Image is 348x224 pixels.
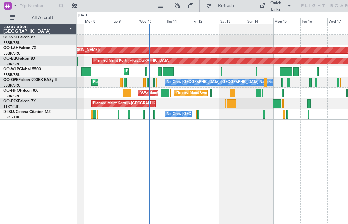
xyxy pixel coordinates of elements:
[94,56,169,66] div: Planned Maint Kortrijk-[GEOGRAPHIC_DATA]
[17,15,68,20] span: All Aircraft
[78,13,89,18] div: [DATE]
[3,62,21,66] a: EBBR/BRU
[3,46,36,50] a: OO-LAHFalcon 7X
[3,99,18,103] span: OO-FSX
[3,57,35,61] a: OO-ELKFalcon 8X
[273,18,300,24] div: Mon 15
[3,104,19,109] a: EBKT/KJK
[3,94,21,98] a: EBBR/BRU
[3,36,36,39] a: OO-VSFFalcon 8X
[3,51,21,56] a: EBBR/BRU
[219,18,246,24] div: Sat 13
[203,1,242,11] button: Refresh
[192,18,219,24] div: Fri 12
[3,67,19,71] span: OO-WLP
[93,99,168,108] div: Planned Maint Kortrijk-[GEOGRAPHIC_DATA]
[3,57,18,61] span: OO-ELK
[3,78,18,82] span: OO-GPE
[3,110,16,114] span: D-IBLU
[3,89,38,93] a: OO-HHOFalcon 8X
[111,18,138,24] div: Tue 9
[126,67,159,76] div: Planned Maint Liege
[3,89,20,93] span: OO-HHO
[140,88,217,98] div: AOG Maint [US_STATE] ([GEOGRAPHIC_DATA])
[167,77,275,87] div: No Crew [GEOGRAPHIC_DATA] ([GEOGRAPHIC_DATA] National)
[165,18,192,24] div: Thu 11
[84,18,111,24] div: Mon 8
[3,78,57,82] a: OO-GPEFalcon 900EX EASy II
[3,46,19,50] span: OO-LAH
[176,88,229,98] div: Planned Maint Geneva (Cointrin)
[3,99,36,103] a: OO-FSXFalcon 7X
[3,72,21,77] a: EBBR/BRU
[300,18,327,24] div: Tue 16
[7,13,70,23] button: All Aircraft
[256,1,295,11] button: Quick Links
[3,115,19,120] a: EBKT/KJK
[213,4,240,8] span: Refresh
[3,83,21,88] a: EBBR/BRU
[3,40,21,45] a: EBBR/BRU
[246,18,273,24] div: Sun 14
[3,110,51,114] a: D-IBLUCessna Citation M2
[138,18,165,24] div: Wed 10
[20,1,57,11] input: Trip Number
[167,109,275,119] div: No Crew [GEOGRAPHIC_DATA] ([GEOGRAPHIC_DATA] National)
[93,77,210,87] div: Planned Maint [GEOGRAPHIC_DATA] ([GEOGRAPHIC_DATA] National)
[3,67,41,71] a: OO-WLPGlobal 5500
[3,36,18,39] span: OO-VSF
